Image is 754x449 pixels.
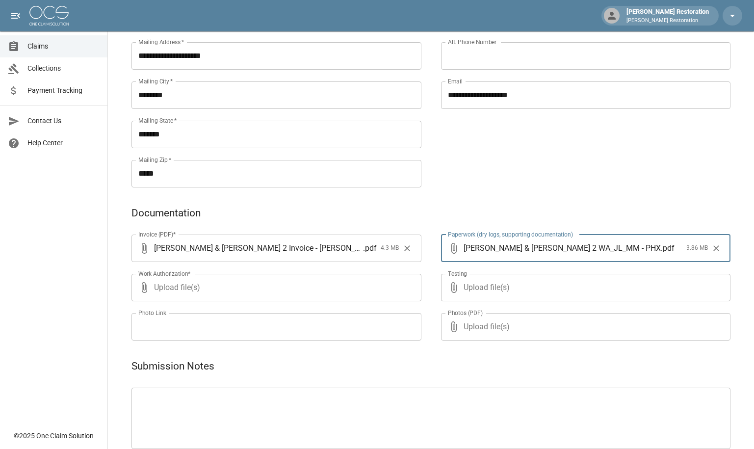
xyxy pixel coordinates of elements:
[448,309,483,317] label: Photos (PDF)
[464,242,661,254] span: [PERSON_NAME] & [PERSON_NAME] 2 WA_JL_MM - PHX
[626,17,709,25] p: [PERSON_NAME] Restoration
[661,242,675,254] span: . pdf
[686,243,708,253] span: 3.86 MB
[138,38,184,46] label: Mailing Address
[138,230,176,238] label: Invoice (PDF)*
[381,243,399,253] span: 4.3 MB
[27,85,100,96] span: Payment Tracking
[138,156,172,164] label: Mailing Zip
[448,230,573,238] label: Paperwork (dry logs, supporting documentation)
[709,241,724,256] button: Clear
[27,116,100,126] span: Contact Us
[14,431,94,441] div: © 2025 One Claim Solution
[138,269,191,278] label: Work Authorization*
[138,309,166,317] label: Photo Link
[27,63,100,74] span: Collections
[623,7,713,25] div: [PERSON_NAME] Restoration
[154,274,395,301] span: Upload file(s)
[6,6,26,26] button: open drawer
[154,242,363,254] span: [PERSON_NAME] & [PERSON_NAME] 2 Invoice - [PERSON_NAME] Restoration - PHX
[464,274,704,301] span: Upload file(s)
[29,6,69,26] img: ocs-logo-white-transparent.png
[138,77,173,85] label: Mailing City
[448,77,463,85] label: Email
[448,269,467,278] label: Testing
[27,138,100,148] span: Help Center
[464,313,704,341] span: Upload file(s)
[138,116,177,125] label: Mailing State
[448,38,496,46] label: Alt. Phone Number
[363,242,377,254] span: . pdf
[400,241,415,256] button: Clear
[27,41,100,52] span: Claims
